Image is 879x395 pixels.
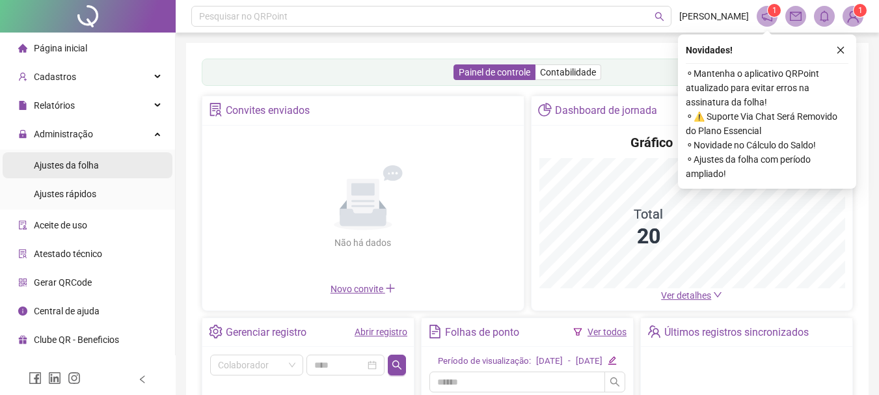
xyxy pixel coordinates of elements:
div: [DATE] [576,355,602,368]
div: [DATE] [536,355,563,368]
span: search [655,12,664,21]
span: bell [818,10,830,22]
span: ⚬ Novidade no Cálculo do Saldo! [686,138,848,152]
span: Página inicial [34,43,87,53]
span: Atestado técnico [34,249,102,259]
span: lock [18,129,27,139]
a: Abrir registro [355,327,407,337]
span: Administração [34,129,93,139]
span: file-text [428,325,442,338]
span: team [647,325,661,338]
span: Novo convite [331,284,396,294]
span: Painel de controle [459,67,530,77]
span: Ajustes rápidos [34,189,96,199]
span: Clube QR - Beneficios [34,334,119,345]
span: plus [385,283,396,293]
span: setting [209,325,223,338]
h4: Gráfico [630,133,673,152]
div: Não há dados [303,236,423,250]
span: Gerar QRCode [34,277,92,288]
span: Contabilidade [540,67,596,77]
span: 1 [858,6,863,15]
span: notification [761,10,773,22]
span: close [836,46,845,55]
span: user-add [18,72,27,81]
span: pie-chart [538,103,552,116]
span: Aceite de uso [34,220,87,230]
a: Ver todos [588,327,627,337]
span: solution [18,249,27,258]
span: Novidades ! [686,43,733,57]
sup: 1 [768,4,781,17]
span: Ver detalhes [661,290,711,301]
span: filter [573,327,582,336]
span: 1 [772,6,777,15]
sup: Atualize o seu contato no menu Meus Dados [854,4,867,17]
span: gift [18,335,27,344]
span: file [18,101,27,110]
span: Ajustes da folha [34,160,99,170]
span: home [18,44,27,53]
span: left [138,375,147,384]
span: solution [209,103,223,116]
span: audit [18,221,27,230]
span: ⚬ Mantenha o aplicativo QRPoint atualizado para evitar erros na assinatura da folha! [686,66,848,109]
img: 88152 [843,7,863,26]
span: [PERSON_NAME] [679,9,749,23]
span: search [392,360,402,370]
div: - [568,355,571,368]
span: Cadastros [34,72,76,82]
span: qrcode [18,278,27,287]
div: Dashboard de jornada [555,100,657,122]
span: mail [790,10,802,22]
span: facebook [29,372,42,385]
div: Folhas de ponto [445,321,519,344]
span: search [610,377,620,387]
span: down [713,290,722,299]
div: Convites enviados [226,100,310,122]
span: info-circle [18,306,27,316]
span: edit [608,356,616,364]
span: linkedin [48,372,61,385]
a: Ver detalhes down [661,290,722,301]
div: Últimos registros sincronizados [664,321,809,344]
div: Gerenciar registro [226,321,306,344]
div: Período de visualização: [438,355,531,368]
span: instagram [68,372,81,385]
span: ⚬ Ajustes da folha com período ampliado! [686,152,848,181]
span: ⚬ ⚠️ Suporte Via Chat Será Removido do Plano Essencial [686,109,848,138]
span: Relatórios [34,100,75,111]
span: Central de ajuda [34,306,100,316]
